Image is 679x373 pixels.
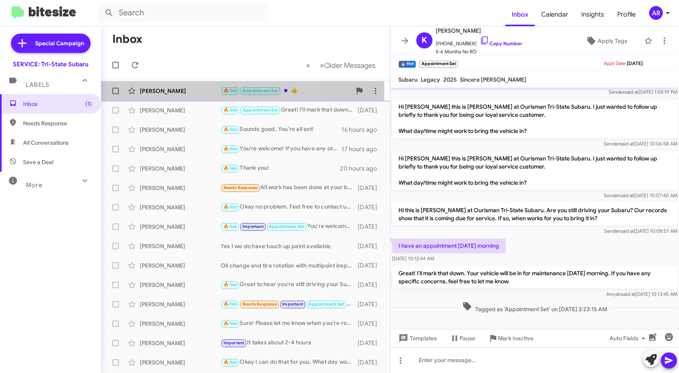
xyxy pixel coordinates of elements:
a: Profile [611,3,642,26]
span: Needs Response [242,301,277,307]
span: Aniyah [DATE] 10:13:45 AM [606,291,677,297]
div: [PERSON_NAME] [140,320,221,328]
div: Sure! Please let me know when you're ready, and I can help you schedule that appointment. [221,319,357,328]
div: You're welcome! If you have any other questions or need to reschedule, feel free to ask! [221,144,342,154]
span: 🔥 Hot [224,107,237,113]
div: [PERSON_NAME] [140,126,221,134]
span: Tagged as 'Appointment Set' on [DATE] 3:23:15 AM [459,301,610,313]
span: [PHONE_NUMBER] [436,36,522,48]
span: 🔥 Hot [224,166,237,171]
button: Pause [443,331,482,346]
div: [DATE] [357,358,384,367]
div: Sounds good, You're all set! [221,125,342,134]
span: Mark Inactive [498,331,533,346]
span: 🔥 Hot [224,224,237,229]
span: 🔥 Hot [224,282,237,287]
span: 🔥 Hot [224,88,237,93]
div: Okay no problem, Feel free to contact us whenever you're ready to schedule for service. We're her... [221,202,357,212]
div: [PERSON_NAME] [140,242,221,250]
button: Previous [301,57,315,74]
span: said at [621,291,635,297]
span: Templates [397,331,437,346]
button: Apply Tags [572,34,640,48]
span: Inbox [505,3,535,26]
div: [PERSON_NAME] [140,261,221,270]
div: You're welcome! If you have any other questions or need further assistance, feel free to ask. See... [221,222,357,231]
span: Sender [DATE] 10:07:40 AM [604,192,677,198]
div: [DATE] [357,281,384,289]
div: Oil change and tire rotation with multipoint inspection [221,261,357,270]
span: Apply Tags [598,34,627,48]
span: Important [282,301,303,307]
span: 2025 [443,76,457,83]
div: [PERSON_NAME] [140,223,221,231]
div: 20 hours ago [340,164,384,173]
div: [PERSON_NAME] [140,164,221,173]
p: I have an appointment [DATE] morning [392,238,506,253]
span: Needs Response [23,119,92,127]
span: Save a Deal [23,158,53,166]
span: said at [620,192,634,198]
a: Special Campaign [11,34,91,53]
span: 🔥 Hot [224,204,237,210]
span: [PERSON_NAME] [436,26,522,36]
p: Hi this is [PERSON_NAME] at Ourisman Tri-State Subaru. Are you still driving your Subaru? Our rec... [392,203,677,225]
span: Appointment Set [242,107,278,113]
div: [PERSON_NAME] [140,300,221,308]
div: [PERSON_NAME] [140,281,221,289]
span: said at [620,228,634,234]
span: Pause [460,331,475,346]
div: Yes I we do have touch up paint available [221,242,357,250]
span: All Conversations [23,139,69,147]
div: AR [649,6,663,20]
span: [DATE] [627,60,643,66]
a: Calendar [535,3,575,26]
span: Needs Response [224,185,258,190]
span: Important [242,224,264,229]
span: Appointment Set [242,88,278,93]
div: [PERSON_NAME] [140,203,221,211]
span: said at [624,89,639,95]
span: Subaru [399,76,418,83]
span: Labels [26,81,49,89]
span: Sender [DATE] 10:08:57 AM [604,228,677,234]
button: AR [642,6,670,20]
button: Templates [390,331,443,346]
div: [DATE] [357,223,384,231]
span: 5-6 Months No RO [436,48,522,56]
a: Copy Number [480,40,522,46]
div: Okay I can do that for you, What day would you like to bring your vehicle in ? [221,358,357,367]
nav: Page navigation example [302,57,380,74]
span: Insights [575,3,611,26]
div: 16 hours ago [342,126,384,134]
button: Next [315,57,380,74]
div: [DATE] [357,261,384,270]
span: (1) [85,100,92,108]
div: Thank you! [221,164,340,173]
span: » [320,60,324,70]
div: [PERSON_NAME] [140,358,221,367]
div: [DATE] [357,300,384,308]
span: said at [620,141,634,147]
div: [DATE] [357,203,384,211]
span: Sincere [PERSON_NAME] [460,76,526,83]
div: 17 hours ago [342,145,384,153]
div: [PERSON_NAME] [140,339,221,347]
div: [DATE] [357,242,384,250]
h1: Inbox [112,33,142,46]
span: 🔥 Hot [224,127,237,132]
span: Sender [DATE] 1:55:19 PM [609,89,677,95]
span: K [422,34,427,47]
span: 🔥 Hot [224,321,237,326]
span: 🔥 Hot [224,301,237,307]
span: 🔥 Hot [224,360,237,365]
span: Special Campaign [35,39,84,47]
div: It takes about 2-4 hours [221,338,357,348]
button: Auto Fields [603,331,655,346]
span: Appt Date: [604,60,627,66]
div: 👍 [221,86,351,95]
span: Older Messages [324,61,375,70]
div: [DATE] [357,106,384,114]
